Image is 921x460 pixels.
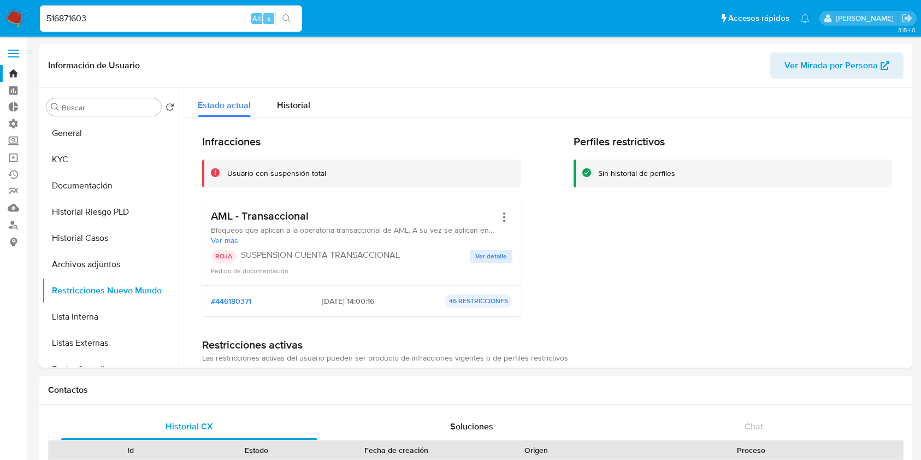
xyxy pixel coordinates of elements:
button: search-icon [275,11,298,26]
span: Alt [252,13,261,23]
button: Documentación [42,173,179,199]
div: Origen [481,445,592,456]
h1: Información de Usuario [48,60,140,71]
span: Soluciones [450,420,493,433]
button: Historial Riesgo PLD [42,199,179,225]
h1: Contactos [48,385,904,396]
div: Proceso [607,445,895,456]
span: Ver Mirada por Persona [784,52,878,79]
a: Salir [901,13,913,24]
button: KYC [42,146,179,173]
button: Listas Externas [42,330,179,356]
div: Fecha de creación [327,445,465,456]
button: General [42,120,179,146]
a: Notificaciones [800,14,810,23]
button: Restricciones Nuevo Mundo [42,278,179,304]
input: Buscar [62,103,157,113]
div: Id [75,445,186,456]
span: s [267,13,270,23]
span: Historial CX [166,420,213,433]
button: Historial Casos [42,225,179,251]
span: Accesos rápidos [728,13,789,24]
button: Volver al orden por defecto [166,103,174,115]
span: Chat [745,420,763,433]
button: Archivos adjuntos [42,251,179,278]
button: Fecha Compliant [42,356,179,382]
p: ignacio.bagnardi@mercadolibre.com [836,13,898,23]
button: Ver Mirada por Persona [770,52,904,79]
input: Buscar usuario o caso... [40,11,302,26]
div: Estado [202,445,312,456]
button: Buscar [51,103,60,111]
button: Lista Interna [42,304,179,330]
